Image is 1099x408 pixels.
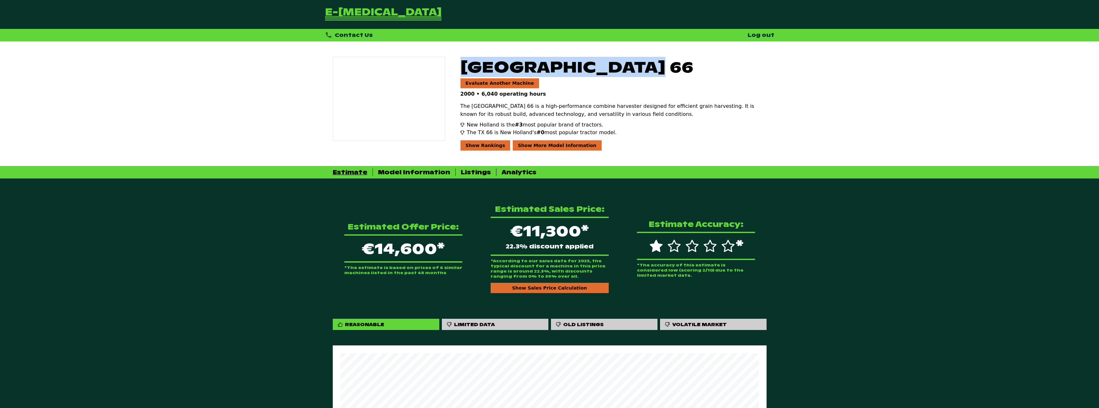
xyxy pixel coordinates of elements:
[344,234,462,263] p: €14,600*
[537,129,545,135] span: #0
[748,32,774,39] a: Log out
[454,321,495,327] div: Limited Data
[491,217,609,256] div: €11,300*
[502,169,537,176] div: Analytics
[660,319,767,330] div: Volatile Market
[460,91,767,97] p: 2000 • 6,040 operating hours
[515,122,523,128] span: #3
[378,169,450,176] div: Model Information
[333,169,367,176] div: Estimate
[461,169,491,176] div: Listings
[460,102,767,118] p: The [GEOGRAPHIC_DATA] 66 is a high-performance combine harvester designed for efficient grain har...
[637,263,755,278] p: *The accuracy of this estimate is considered low (scoring 2/10) due to the limited market data.
[491,258,609,279] p: *According to our sales data for 2025, the typical discount for a machine in this price range is ...
[563,321,604,327] div: Old Listings
[491,204,609,214] p: Estimated Sales Price:
[467,129,617,136] span: The TX 66 is New Holland's most popular tractor model.
[345,321,384,327] div: Reasonable
[344,222,462,232] p: Estimated Offer Price:
[460,140,510,151] div: Show Rankings
[506,244,594,249] span: 22.3% discount applied
[333,319,439,330] div: Reasonable
[513,140,602,151] div: Show More Model Information
[637,219,755,229] p: Estimate Accuracy:
[325,8,442,21] a: Go Back to Homepage
[672,321,727,327] div: Volatile Market
[442,319,548,330] div: Limited Data
[491,283,609,293] div: Show Sales Price Calculation
[467,121,604,129] span: New Holland is the most popular brand of tractors.
[460,57,693,77] span: [GEOGRAPHIC_DATA] 66
[335,32,373,39] span: Contact Us
[460,78,539,88] a: Evaluate Another Machine
[344,265,462,275] p: *The estimate is based on prices of 6 similar machines listed in the past 48 months
[325,31,373,39] div: Contact Us
[551,319,657,330] div: Old Listings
